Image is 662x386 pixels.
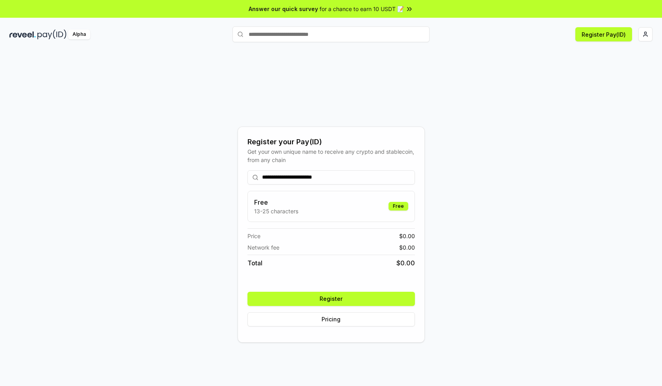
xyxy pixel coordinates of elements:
span: Price [247,232,260,240]
span: $ 0.00 [399,232,415,240]
div: Alpha [68,30,90,39]
div: Register your Pay(ID) [247,136,415,147]
span: Answer our quick survey [249,5,318,13]
h3: Free [254,198,298,207]
button: Pricing [247,312,415,326]
button: Register [247,292,415,306]
p: 13-25 characters [254,207,298,215]
span: Network fee [247,243,279,252]
span: $ 0.00 [396,258,415,268]
span: Total [247,258,262,268]
img: reveel_dark [9,30,36,39]
div: Free [389,202,408,211]
button: Register Pay(ID) [575,27,632,41]
div: Get your own unique name to receive any crypto and stablecoin, from any chain [247,147,415,164]
span: for a chance to earn 10 USDT 📝 [320,5,404,13]
img: pay_id [37,30,67,39]
span: $ 0.00 [399,243,415,252]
